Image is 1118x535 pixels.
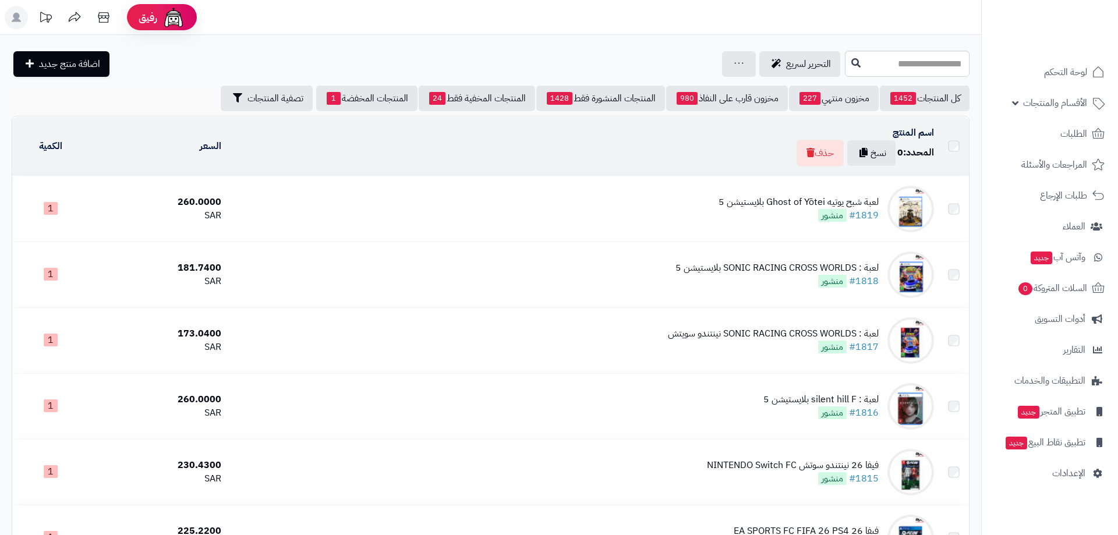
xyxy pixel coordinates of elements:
[890,92,916,105] span: 1452
[44,268,58,281] span: 1
[44,465,58,478] span: 1
[1035,311,1085,327] span: أدوات التسويق
[849,406,879,420] a: #1816
[93,327,221,341] div: 173.0400
[989,305,1111,333] a: أدوات التسويق
[1017,280,1087,296] span: السلات المتروكة
[1039,9,1107,33] img: logo-2.png
[44,202,58,215] span: 1
[849,472,879,486] a: #1815
[1023,95,1087,111] span: الأقسام والمنتجات
[887,251,934,298] img: لعبة : SONIC RACING CROSS WORLDS بلايستيشن 5
[989,398,1111,426] a: تطبيق المتجرجديد
[989,182,1111,210] a: طلبات الإرجاع
[847,140,896,166] button: نسخ
[1017,403,1085,420] span: تطبيق المتجر
[989,212,1111,240] a: العملاء
[1063,218,1085,235] span: العملاء
[989,274,1111,302] a: السلات المتروكة0
[1029,249,1085,265] span: وآتس آب
[1044,64,1087,80] span: لوحة التحكم
[162,6,185,29] img: ai-face.png
[989,58,1111,86] a: لوحة التحكم
[818,275,847,288] span: منشور
[1004,434,1085,451] span: تطبيق نقاط البيع
[200,139,221,153] a: السعر
[707,459,879,472] div: فيفا 26 نينتندو سوتش NINTENDO Switch FC
[1060,126,1087,142] span: الطلبات
[989,459,1111,487] a: الإعدادات
[93,196,221,209] div: 260.0000
[221,86,313,111] button: تصفية المنتجات
[1014,373,1085,389] span: التطبيقات والخدمات
[327,92,341,105] span: 1
[93,393,221,406] div: 260.0000
[818,472,847,485] span: منشور
[989,428,1111,456] a: تطبيق نقاط البيعجديد
[789,86,879,111] a: مخزون منتهي227
[668,327,879,341] div: لعبة : SONIC RACING CROSS WORLDS نينتندو سويتش
[887,317,934,364] img: لعبة : SONIC RACING CROSS WORLDS نينتندو سويتش
[989,336,1111,364] a: التقارير
[93,261,221,275] div: 181.7400
[429,92,445,105] span: 24
[849,274,879,288] a: #1818
[887,383,934,430] img: لعبة : silent hill F بلايستيشن 5
[1052,465,1085,481] span: الإعدادات
[1021,157,1087,173] span: المراجعات والأسئلة
[893,126,934,140] a: اسم المنتج
[44,399,58,412] span: 1
[93,275,221,288] div: SAR
[677,92,698,105] span: 980
[666,86,788,111] a: مخزون قارب على النفاذ980
[39,57,100,71] span: اضافة منتج جديد
[849,208,879,222] a: #1819
[799,92,820,105] span: 227
[818,209,847,222] span: منشور
[1018,282,1033,296] span: 0
[1040,187,1087,204] span: طلبات الإرجاع
[989,120,1111,148] a: الطلبات
[1006,437,1027,449] span: جديد
[93,472,221,486] div: SAR
[1031,251,1052,264] span: جديد
[316,86,418,111] a: المنتجات المخفضة1
[763,393,879,406] div: لعبة : silent hill F بلايستيشن 5
[989,151,1111,179] a: المراجعات والأسئلة
[849,340,879,354] a: #1817
[536,86,665,111] a: المنتجات المنشورة فقط1428
[759,51,840,77] a: التحرير لسريع
[39,139,62,153] a: الكمية
[786,57,831,71] span: التحرير لسريع
[818,341,847,353] span: منشور
[675,261,879,275] div: لعبة : SONIC RACING CROSS WORLDS بلايستيشن 5
[887,449,934,495] img: فيفا 26 نينتندو سوتش NINTENDO Switch FC
[247,91,303,105] span: تصفية المنتجات
[989,243,1111,271] a: وآتس آبجديد
[818,406,847,419] span: منشور
[887,186,934,232] img: لعبة شبح يوتيه Ghost of Yōtei بلايستيشن 5
[139,10,157,24] span: رفيق
[93,209,221,222] div: SAR
[880,86,970,111] a: كل المنتجات1452
[797,140,844,166] button: حذف
[719,196,879,209] div: لعبة شبح يوتيه Ghost of Yōtei بلايستيشن 5
[13,51,109,77] a: اضافة منتج جديد
[93,341,221,354] div: SAR
[1018,406,1039,419] span: جديد
[989,367,1111,395] a: التطبيقات والخدمات
[897,146,903,160] span: 0
[547,92,572,105] span: 1428
[93,406,221,420] div: SAR
[897,146,934,160] div: المحدد:
[1063,342,1085,358] span: التقارير
[93,459,221,472] div: 230.4300
[44,334,58,346] span: 1
[31,6,60,32] a: تحديثات المنصة
[419,86,535,111] a: المنتجات المخفية فقط24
